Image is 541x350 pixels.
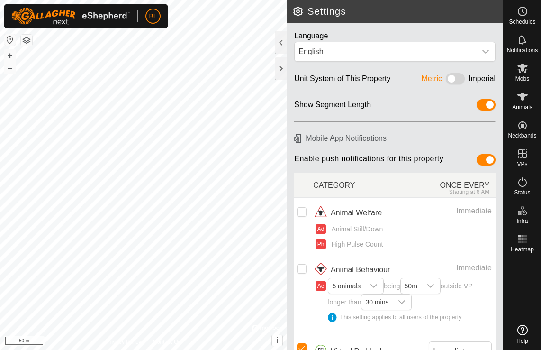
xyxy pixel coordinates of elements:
[392,295,411,310] div: dropdown trigger
[421,278,440,294] div: dropdown trigger
[512,104,532,110] span: Animals
[272,335,282,346] button: i
[295,42,476,61] span: English
[294,73,390,88] div: Unit System of This Property
[316,281,326,291] button: Ae
[516,338,528,344] span: Help
[153,338,180,346] a: Contact Us
[316,239,326,249] button: Ph
[469,73,496,88] div: Imperial
[21,35,32,46] button: Map Layers
[401,278,421,294] span: 50m
[515,76,529,82] span: Mobs
[4,50,16,61] button: +
[509,19,535,25] span: Schedules
[149,11,157,21] span: BL
[508,133,536,138] span: Neckbands
[331,207,382,219] span: Animal Welfare
[507,47,538,53] span: Notifications
[514,190,530,195] span: Status
[294,99,371,114] div: Show Segment Length
[476,42,495,61] div: dropdown trigger
[331,264,390,276] span: Animal Behaviour
[294,154,443,169] span: Enable push notifications for this property
[328,313,492,322] div: This setting applies to all users of the property
[292,6,503,17] h2: Settings
[11,8,130,25] img: Gallagher Logo
[517,161,527,167] span: VPs
[504,321,541,348] a: Help
[316,224,326,234] button: Ad
[106,338,142,346] a: Privacy Policy
[276,336,278,344] span: i
[405,189,490,195] div: Starting at 6 AM
[511,247,534,252] span: Heatmap
[405,175,496,195] div: ONCE EVERY
[328,278,364,294] span: 5 animals
[516,218,528,224] span: Infra
[361,295,392,310] span: 30 mins
[294,30,496,42] div: Language
[364,278,383,294] div: dropdown trigger
[313,262,328,277] img: animal behaviour icon
[328,224,383,234] span: Animal Still/Down
[422,73,442,88] div: Metric
[417,262,492,274] div: Immediate
[417,205,492,217] div: Immediate
[298,46,472,57] div: English
[313,205,328,221] img: animal welfare icon
[290,130,499,147] h6: Mobile App Notifications
[313,175,404,195] div: CATEGORY
[328,239,383,249] span: High Pulse Count
[4,62,16,74] button: –
[328,282,492,322] span: being outside VP longer than
[4,34,16,46] button: Reset Map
